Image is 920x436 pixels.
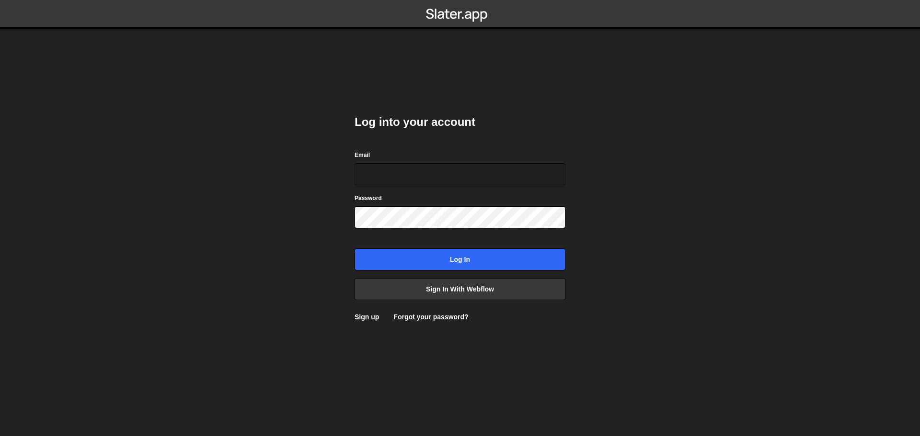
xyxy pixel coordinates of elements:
[355,248,565,270] input: Log in
[355,150,370,160] label: Email
[393,313,468,321] a: Forgot your password?
[355,278,565,300] a: Sign in with Webflow
[355,313,379,321] a: Sign up
[355,114,565,130] h2: Log into your account
[355,193,382,203] label: Password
